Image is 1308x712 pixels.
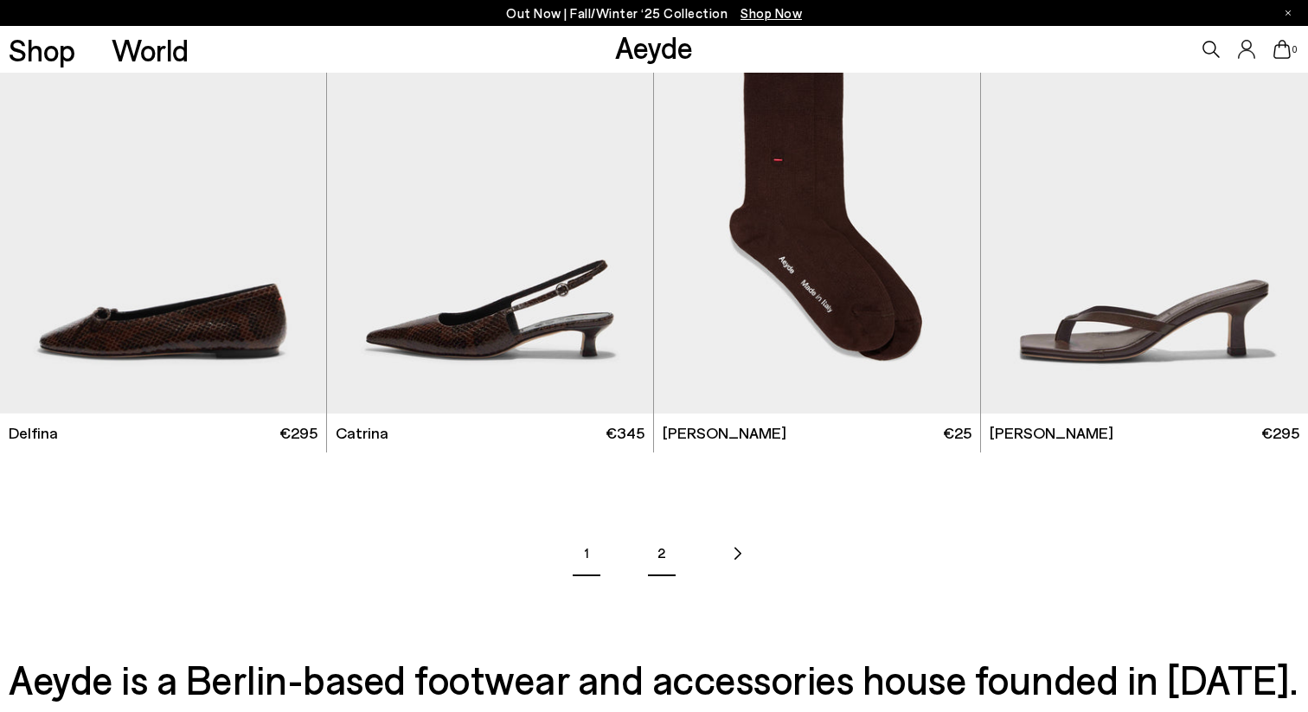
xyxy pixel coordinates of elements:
a: Translation missing: en.general.pagination.next [706,522,766,582]
a: Catrina €345 [327,414,653,452]
span: Delfina [9,422,58,444]
a: Translation missing: en.general.pagination.page [632,522,692,582]
a: [PERSON_NAME] €295 [981,414,1308,452]
span: €295 [279,422,317,444]
a: Shop [9,35,75,65]
span: 0 [1291,45,1299,55]
a: 0 [1273,40,1291,59]
a: [PERSON_NAME] €25 [654,414,980,452]
span: Catrina [336,422,388,444]
a: World [112,35,189,65]
span: [PERSON_NAME] [663,422,786,444]
span: €345 [606,422,644,444]
span: [PERSON_NAME] [990,422,1113,444]
img: Jamie Cotton Socks [654,3,980,414]
a: Aeyde [615,29,693,65]
h3: Aeyde is a Berlin-based footwear and accessories house founded in [DATE]. [9,655,1298,702]
span: €295 [1261,422,1299,444]
span: €25 [943,422,971,444]
a: Translation missing: en.general.pagination.page [556,522,617,582]
img: Catrina Slingback Pumps [327,3,653,414]
p: Out Now | Fall/Winter ‘25 Collection [506,3,802,24]
img: Wilma Leather Thong Sandals [981,3,1308,414]
span: Navigate to /collections/new-in [741,5,802,21]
